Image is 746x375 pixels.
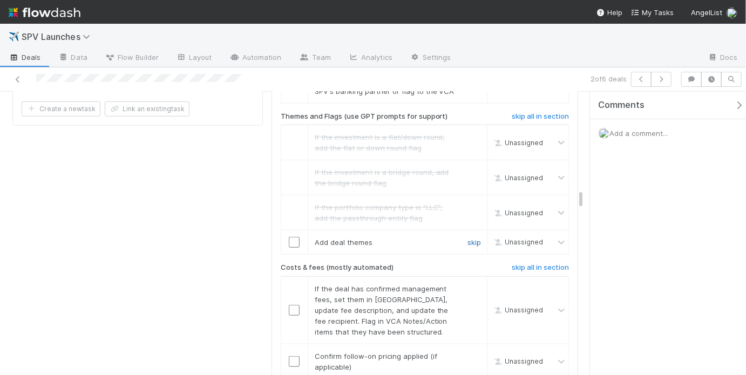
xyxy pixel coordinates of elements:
[315,168,449,187] span: If the investment is a bridge round, add the bridge round flag
[512,263,569,276] a: skip all in section
[598,100,645,111] span: Comments
[315,203,443,222] span: If the portfolio company type is “LLC”, add the passthrough entity flag
[596,7,622,18] div: Help
[315,76,455,96] span: Confirm that the allocation is under the SPV's banking partner or flag to the VCA
[512,112,569,125] a: skip all in section
[9,3,80,22] img: logo-inverted-e16ddd16eac7371096b0.svg
[609,129,668,138] span: Add a comment...
[492,357,543,365] span: Unassigned
[591,73,627,84] span: 2 of 6 deals
[691,8,722,17] span: AngelList
[340,50,401,67] a: Analytics
[167,50,221,67] a: Layout
[315,133,445,152] span: If the investment is a flat/down round, add the flat or down round flag
[105,101,189,117] button: Link an existingtask
[512,263,569,272] h6: skip all in section
[315,238,372,247] span: Add deal themes
[9,32,19,41] span: ✈️
[631,8,674,17] span: My Tasks
[290,50,340,67] a: Team
[512,112,569,121] h6: skip all in section
[221,50,290,67] a: Automation
[492,306,543,314] span: Unassigned
[631,7,674,18] a: My Tasks
[467,238,481,247] a: skip
[599,128,609,139] img: avatar_768cd48b-9260-4103-b3ef-328172ae0546.png
[9,52,41,63] span: Deals
[492,209,543,217] span: Unassigned
[281,263,394,272] h6: Costs & fees (mostly automated)
[105,52,159,63] span: Flow Builder
[492,238,543,247] span: Unassigned
[22,101,100,117] button: Create a newtask
[96,50,167,67] a: Flow Builder
[50,50,96,67] a: Data
[315,352,437,371] span: Confirm follow-on pricing applied (if applicable)
[727,8,737,18] img: avatar_768cd48b-9260-4103-b3ef-328172ae0546.png
[315,284,449,336] span: If the deal has confirmed management fees, set them in [GEOGRAPHIC_DATA], update fee description,...
[492,174,543,182] span: Unassigned
[401,50,460,67] a: Settings
[281,112,448,121] h6: Themes and Flags (use GPT prompts for support)
[492,139,543,147] span: Unassigned
[22,31,96,42] span: SPV Launches
[699,50,746,67] a: Docs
